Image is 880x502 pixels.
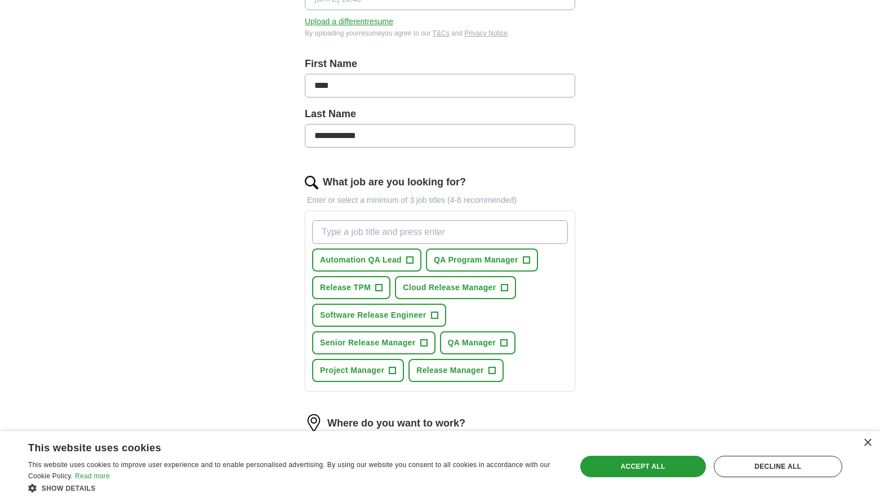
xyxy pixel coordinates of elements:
button: Release TPM [312,276,390,299]
button: Senior Release Manager [312,331,435,354]
span: Automation QA Lead [320,254,402,266]
p: Enter or select a minimum of 3 job titles (4-8 recommended) [305,194,575,206]
input: Type a job title and press enter [312,220,568,244]
span: Project Manager [320,365,384,376]
span: Software Release Engineer [320,309,426,321]
button: QA Manager [440,331,515,354]
button: Cloud Release Manager [395,276,515,299]
img: search.png [305,176,318,189]
span: QA Manager [448,337,496,349]
label: What job are you looking for? [323,175,466,190]
span: Cloud Release Manager [403,282,496,294]
a: T&Cs [433,29,450,37]
span: QA Program Manager [434,254,518,266]
div: Decline all [714,456,842,477]
a: Privacy Notice [464,29,508,37]
a: Read more, opens a new window [75,472,110,480]
div: Accept all [580,456,706,477]
span: Show details [42,485,96,492]
button: Software Release Engineer [312,304,446,327]
button: QA Program Manager [426,248,538,272]
span: Release Manager [416,365,484,376]
span: Senior Release Manager [320,337,416,349]
div: Show details [28,482,560,494]
span: This website uses cookies to improve user experience and to enable personalised advertising. By u... [28,461,550,480]
span: Release TPM [320,282,371,294]
button: Project Manager [312,359,404,382]
button: Upload a differentresume [305,16,393,28]
label: Last Name [305,106,575,122]
button: Automation QA Lead [312,248,421,272]
label: First Name [305,56,575,72]
button: Release Manager [408,359,504,382]
label: Where do you want to work? [327,416,465,431]
div: By uploading your resume you agree to our and . [305,28,575,38]
div: Close [863,439,872,447]
div: This website uses cookies [28,438,532,455]
img: location.png [305,414,323,432]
